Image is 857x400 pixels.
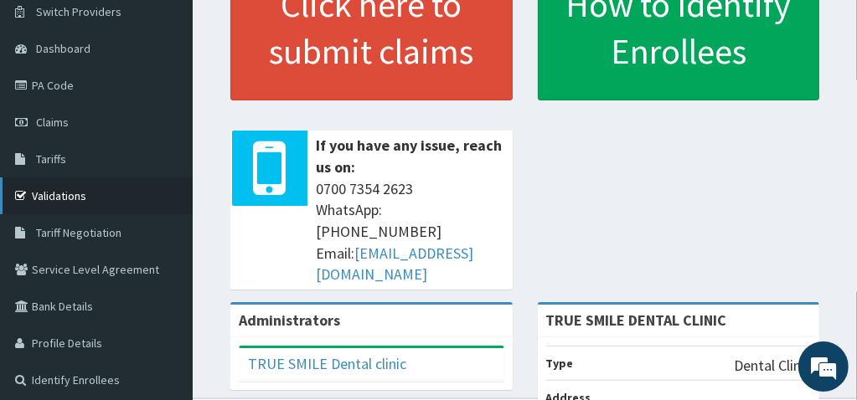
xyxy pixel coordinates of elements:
[36,151,66,167] span: Tariffs
[316,136,502,177] b: If you have any issue, reach us on:
[546,356,574,371] b: Type
[316,244,473,285] a: [EMAIL_ADDRESS][DOMAIN_NAME]
[36,41,90,56] span: Dashboard
[734,355,811,377] p: Dental Clinic
[36,225,121,240] span: Tariff Negotiation
[546,310,727,330] strong: TRUE SMILE DENTAL CLINIC
[239,310,340,330] b: Administrators
[36,115,69,130] span: Claims
[248,354,406,373] a: TRUE SMILE Dental clinic
[316,178,504,286] span: 0700 7354 2623 WhatsApp: [PHONE_NUMBER] Email:
[36,4,121,19] span: Switch Providers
